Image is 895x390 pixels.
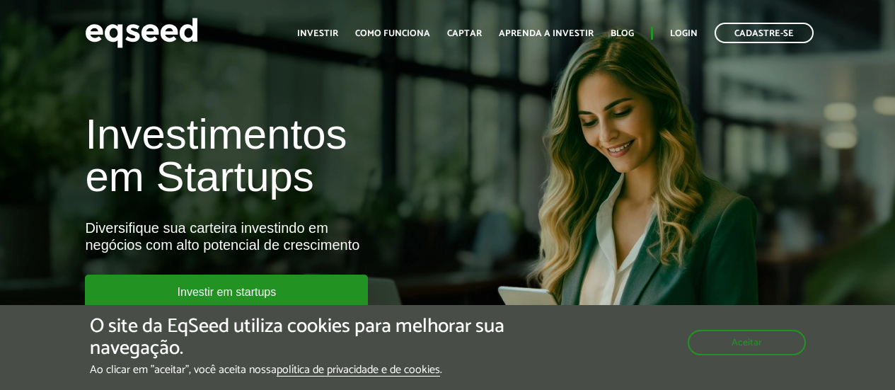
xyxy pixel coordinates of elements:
a: Como funciona [355,29,430,38]
img: EqSeed [85,14,198,52]
a: Investir [297,29,338,38]
a: Captar [447,29,482,38]
a: Login [670,29,698,38]
p: Ao clicar em "aceitar", você aceita nossa . [90,363,519,377]
a: política de privacidade e de cookies [277,365,440,377]
a: Cadastre-se [715,23,814,43]
a: Aprenda a investir [499,29,594,38]
a: Investir em startups [85,275,368,308]
h5: O site da EqSeed utiliza cookies para melhorar sua navegação. [90,316,519,360]
h1: Investimentos em Startups [85,113,512,198]
button: Aceitar [688,330,806,355]
div: Diversifique sua carteira investindo em negócios com alto potencial de crescimento [85,219,512,253]
a: Blog [611,29,634,38]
